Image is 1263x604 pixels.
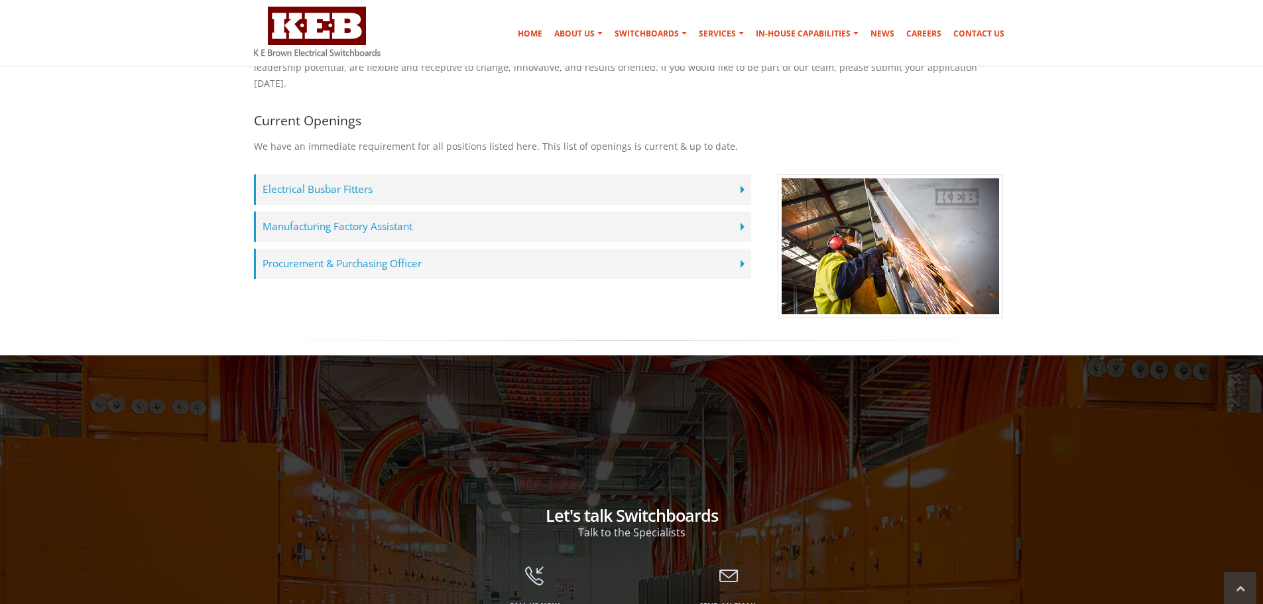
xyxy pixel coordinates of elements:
img: K E Brown Electrical Switchboards [254,7,381,56]
h4: Current Openings [254,111,1010,129]
a: News [865,21,900,47]
a: Switchboards [609,21,692,47]
a: About Us [549,21,608,47]
p: We have an immediate requirement for all positions listed here. This list of openings is current ... [254,139,1010,154]
label: Electrical Busbar Fitters [254,174,751,205]
a: Services [693,21,749,47]
label: Manufacturing Factory Assistant [254,211,751,242]
a: Contact Us [948,21,1010,47]
a: Home [512,21,548,47]
p: As a dynamic and growing company, [PERSON_NAME] is always on the lookout for suitable people who ... [254,44,1010,91]
p: Talk to the Specialists [254,524,1010,540]
h2: Let's talk Switchboards [254,507,1010,524]
a: In-house Capabilities [751,21,864,47]
label: Procurement & Purchasing Officer [254,249,751,279]
a: Careers [901,21,947,47]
